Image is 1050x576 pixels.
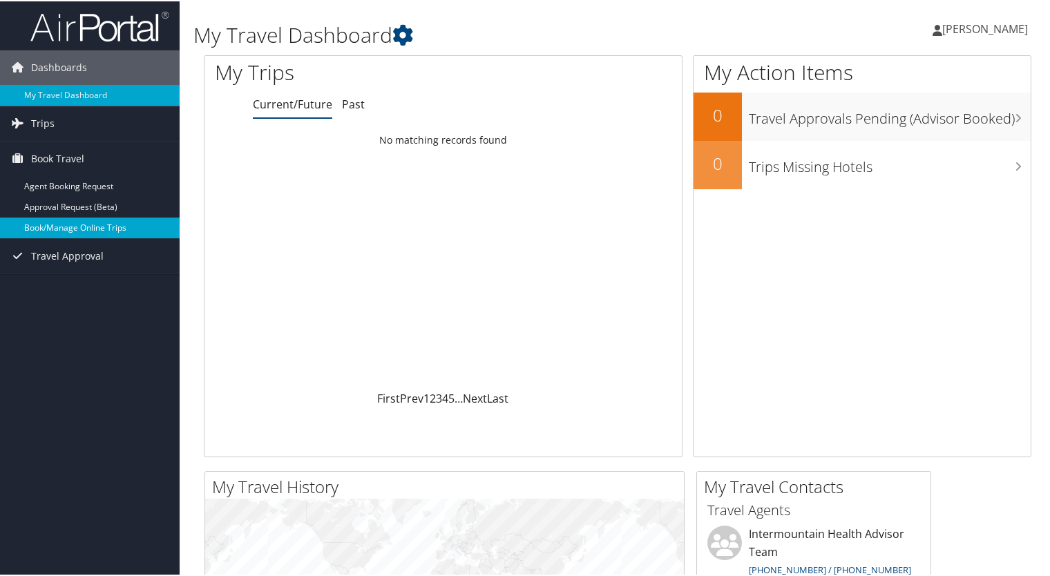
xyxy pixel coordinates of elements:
[31,105,55,140] span: Trips
[423,390,430,405] a: 1
[749,101,1031,127] h3: Travel Approvals Pending (Advisor Booked)
[694,140,1031,188] a: 0Trips Missing Hotels
[942,20,1028,35] span: [PERSON_NAME]
[704,474,930,497] h2: My Travel Contacts
[749,562,911,575] a: [PHONE_NUMBER] / [PHONE_NUMBER]
[455,390,463,405] span: …
[436,390,442,405] a: 3
[215,57,472,86] h1: My Trips
[31,140,84,175] span: Book Travel
[448,390,455,405] a: 5
[749,149,1031,175] h3: Trips Missing Hotels
[400,390,423,405] a: Prev
[342,95,365,111] a: Past
[253,95,332,111] a: Current/Future
[694,91,1031,140] a: 0Travel Approvals Pending (Advisor Booked)
[204,126,682,151] td: No matching records found
[694,151,742,174] h2: 0
[31,238,104,272] span: Travel Approval
[694,102,742,126] h2: 0
[933,7,1042,48] a: [PERSON_NAME]
[707,499,920,519] h3: Travel Agents
[442,390,448,405] a: 4
[30,9,169,41] img: airportal-logo.png
[463,390,487,405] a: Next
[430,390,436,405] a: 2
[212,474,684,497] h2: My Travel History
[193,19,759,48] h1: My Travel Dashboard
[377,390,400,405] a: First
[694,57,1031,86] h1: My Action Items
[31,49,87,84] span: Dashboards
[487,390,508,405] a: Last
